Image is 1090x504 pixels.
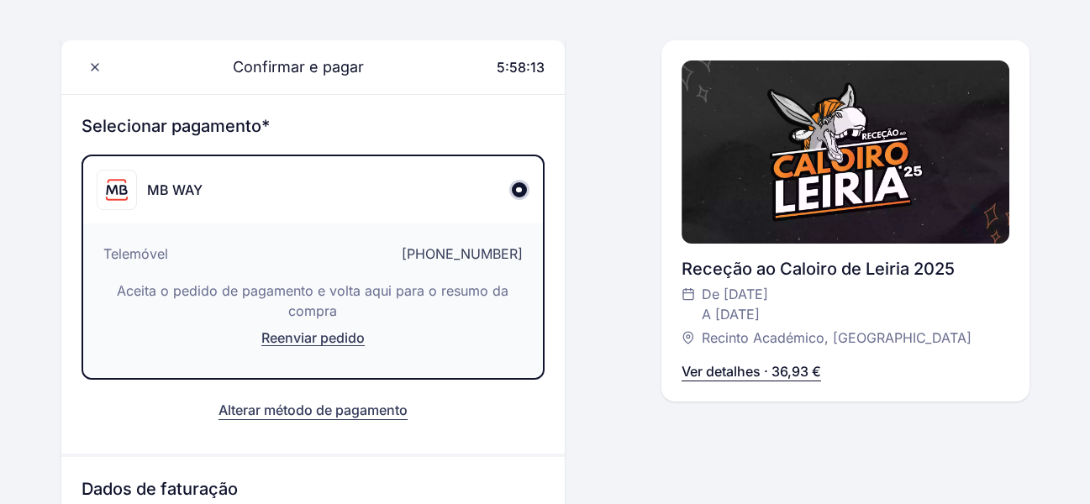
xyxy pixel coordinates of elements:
span: 5:58:13 [497,59,545,76]
span: De [DATE] A [DATE] [702,284,768,324]
div: Receção ao Caloiro de Leiria 2025 [682,257,1009,281]
span: Confirmar e pagar [213,55,364,79]
span: Recinto Académico, [GEOGRAPHIC_DATA] [702,328,972,348]
p: Aceita o pedido de pagamento e volta aqui para o resumo da compra [103,281,523,321]
div: MB WAY [147,180,203,200]
button: Alterar método de pagamento [219,400,408,420]
span: Telemóvel [103,244,168,264]
span: Reenviar pedido [261,329,365,346]
p: Ver detalhes · 36,93 € [682,361,821,381]
button: Reenviar pedido [103,328,523,358]
span: [PHONE_NUMBER] [402,244,523,264]
h3: Selecionar pagamento* [82,114,545,138]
